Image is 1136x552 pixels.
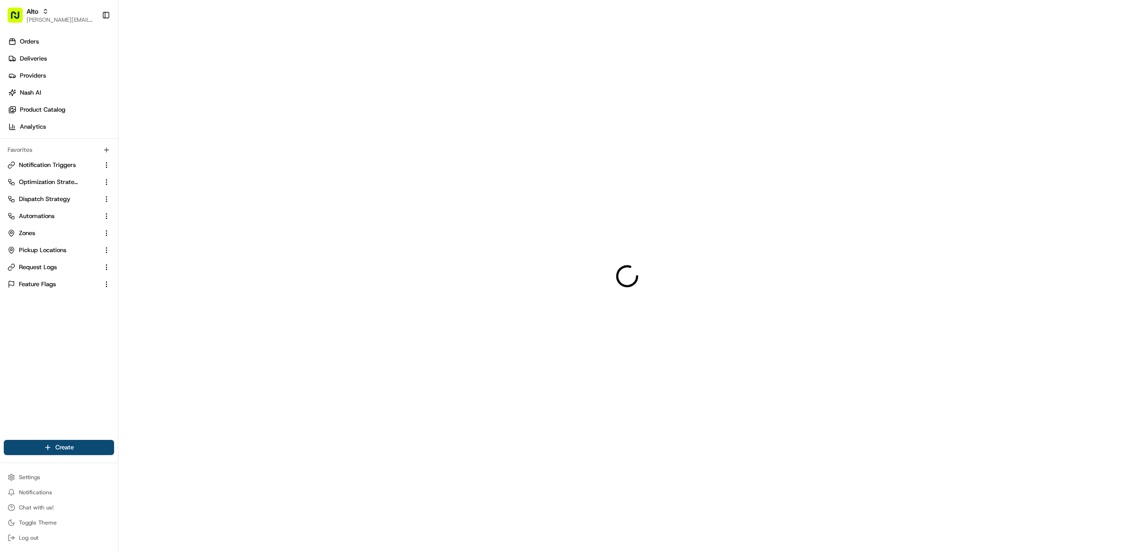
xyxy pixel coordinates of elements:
span: Settings [19,473,40,481]
span: Optimization Strategy [19,178,79,186]
a: Feature Flags [8,280,99,289]
div: Favorites [4,142,114,158]
span: Notifications [19,489,52,496]
a: Optimization Strategy [8,178,99,186]
span: Request Logs [19,263,57,272]
span: Log out [19,534,38,542]
button: [PERSON_NAME][EMAIL_ADDRESS][DOMAIN_NAME] [27,16,94,24]
button: Log out [4,531,114,544]
button: Request Logs [4,260,114,275]
button: Notifications [4,486,114,499]
button: Create [4,440,114,455]
span: Dispatch Strategy [19,195,71,203]
a: Zones [8,229,99,237]
button: Settings [4,471,114,484]
a: Nash AI [4,85,118,100]
button: Pickup Locations [4,243,114,258]
a: Analytics [4,119,118,134]
button: Chat with us! [4,501,114,514]
button: Alto[PERSON_NAME][EMAIL_ADDRESS][DOMAIN_NAME] [4,4,98,26]
span: Toggle Theme [19,519,57,526]
a: Product Catalog [4,102,118,117]
button: Dispatch Strategy [4,192,114,207]
span: Feature Flags [19,280,56,289]
span: Zones [19,229,35,237]
button: Notification Triggers [4,158,114,173]
a: Notification Triggers [8,161,99,169]
span: Nash AI [20,88,41,97]
a: Orders [4,34,118,49]
a: Pickup Locations [8,246,99,254]
button: Automations [4,209,114,224]
span: Deliveries [20,54,47,63]
a: Dispatch Strategy [8,195,99,203]
span: Pickup Locations [19,246,66,254]
button: Optimization Strategy [4,175,114,190]
a: Deliveries [4,51,118,66]
span: Providers [20,71,46,80]
button: Feature Flags [4,277,114,292]
button: Zones [4,226,114,241]
a: Automations [8,212,99,220]
span: Chat with us! [19,504,53,511]
span: Orders [20,37,39,46]
span: Analytics [20,123,46,131]
span: Notification Triggers [19,161,76,169]
a: Providers [4,68,118,83]
button: Toggle Theme [4,516,114,529]
span: Create [55,443,74,452]
a: Request Logs [8,263,99,272]
button: Alto [27,7,38,16]
span: Product Catalog [20,105,65,114]
span: Automations [19,212,54,220]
